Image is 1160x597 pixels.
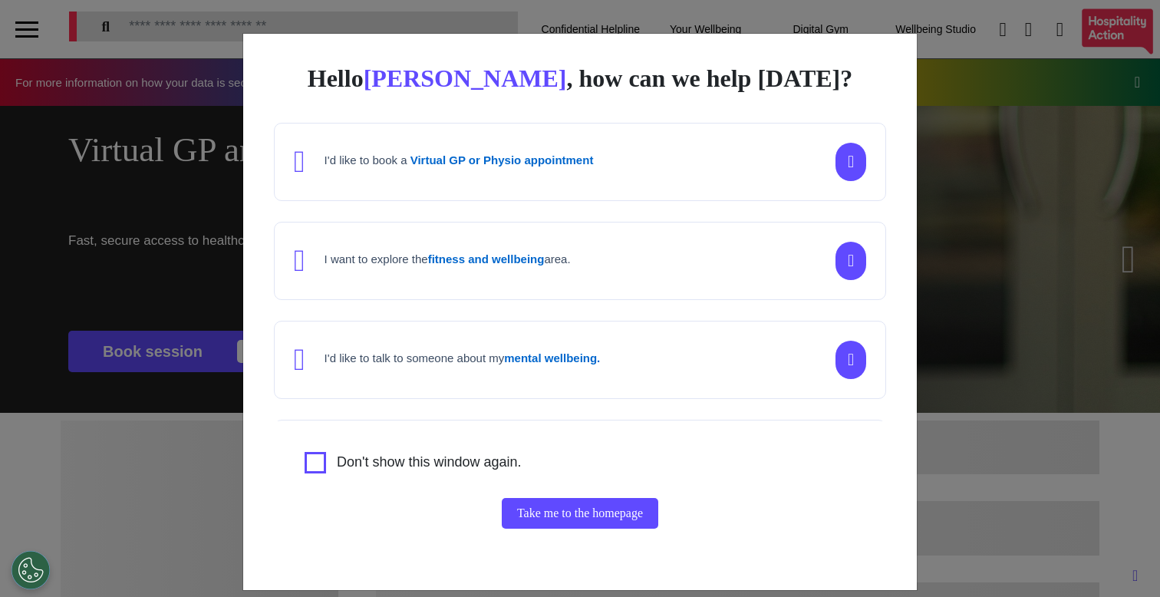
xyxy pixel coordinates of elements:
[274,64,886,92] div: Hello , how can we help [DATE]?
[305,452,326,473] input: Agree to privacy policy
[410,153,594,167] strong: Virtual GP or Physio appointment
[325,351,601,365] h4: I'd like to talk to someone about my
[428,252,545,266] strong: fitness and wellbeing
[337,452,522,473] label: Don't show this window again.
[325,252,571,266] h4: I want to explore the area.
[364,64,567,92] span: [PERSON_NAME]
[504,351,600,364] strong: mental wellbeing.
[502,498,658,529] button: Take me to the homepage
[325,153,594,167] h4: I'd like to book a
[12,551,50,589] button: Open Preferences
